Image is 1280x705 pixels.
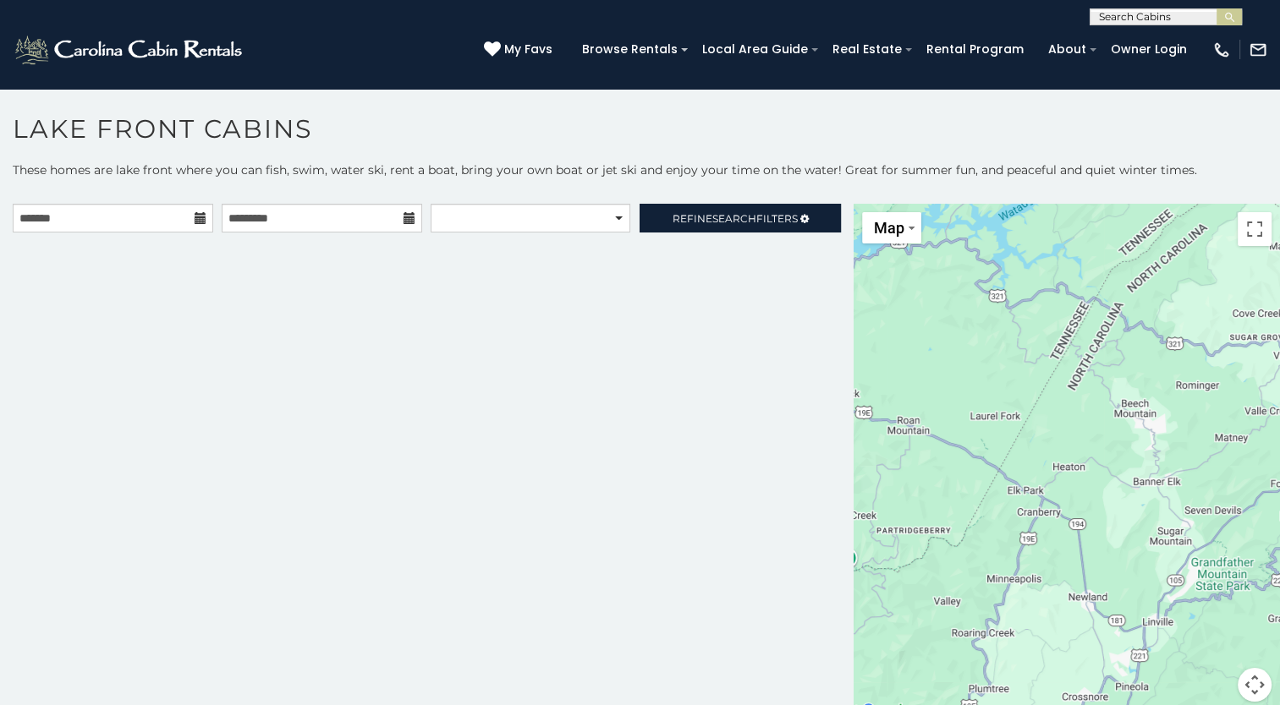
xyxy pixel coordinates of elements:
[574,36,686,63] a: Browse Rentals
[1040,36,1095,63] a: About
[862,212,921,243] button: Change map style
[1102,36,1195,63] a: Owner Login
[874,219,904,237] span: Map
[694,36,816,63] a: Local Area Guide
[640,204,840,232] a: RefineSearchFilters
[1238,212,1272,246] button: Toggle fullscreen view
[1238,668,1272,702] button: Map camera controls
[712,212,756,225] span: Search
[484,41,557,59] a: My Favs
[824,36,910,63] a: Real Estate
[1249,41,1267,59] img: mail-regular-white.png
[13,33,247,67] img: White-1-2.png
[504,41,552,58] span: My Favs
[1212,41,1231,59] img: phone-regular-white.png
[918,36,1032,63] a: Rental Program
[673,212,798,225] span: Refine Filters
